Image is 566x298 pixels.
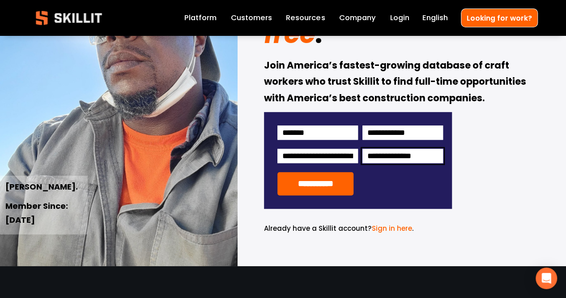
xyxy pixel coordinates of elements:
[5,181,78,194] strong: [PERSON_NAME].
[339,12,376,24] a: Company
[286,12,325,24] a: folder dropdown
[184,12,217,24] a: Platform
[372,224,412,233] a: Sign in here
[422,12,448,24] div: language picker
[28,4,110,31] img: Skillit
[264,58,528,108] strong: Join America’s fastest-growing database of craft workers who trust Skillit to find full-time oppo...
[286,13,325,24] span: Resources
[461,9,538,27] a: Looking for work?
[231,12,272,24] a: Customers
[264,224,372,233] span: Already have a Skillit account?
[536,268,557,289] div: Open Intercom Messenger
[264,223,452,234] p: .
[390,12,409,24] a: Login
[422,13,448,24] span: English
[315,14,322,59] strong: .
[5,200,70,228] strong: Member Since: [DATE]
